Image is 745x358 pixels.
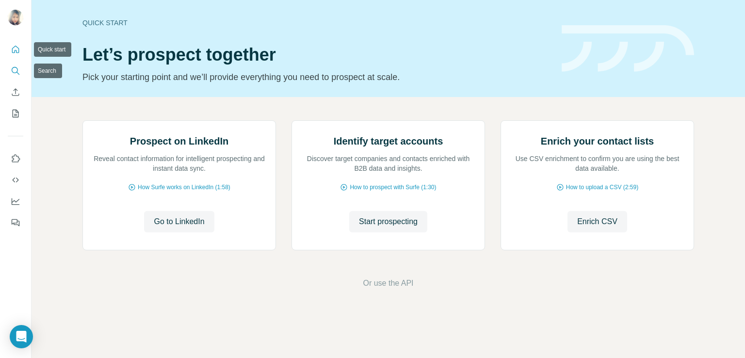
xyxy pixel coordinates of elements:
[566,183,638,192] span: How to upload a CSV (2:59)
[8,171,23,189] button: Use Surfe API
[359,216,418,228] span: Start prospecting
[8,62,23,80] button: Search
[8,150,23,167] button: Use Surfe on LinkedIn
[82,70,550,84] p: Pick your starting point and we’ll provide everything you need to prospect at scale.
[138,183,230,192] span: How Surfe works on LinkedIn (1:58)
[541,134,654,148] h2: Enrich your contact lists
[334,134,443,148] h2: Identify target accounts
[82,45,550,65] h1: Let’s prospect together
[8,10,23,25] img: Avatar
[562,25,694,72] img: banner
[8,214,23,231] button: Feedback
[349,211,427,232] button: Start prospecting
[302,154,475,173] p: Discover target companies and contacts enriched with B2B data and insights.
[350,183,436,192] span: How to prospect with Surfe (1:30)
[8,41,23,58] button: Quick start
[511,154,684,173] p: Use CSV enrichment to confirm you are using the best data available.
[82,18,550,28] div: Quick start
[8,105,23,122] button: My lists
[130,134,228,148] h2: Prospect on LinkedIn
[10,325,33,348] div: Open Intercom Messenger
[567,211,627,232] button: Enrich CSV
[363,277,413,289] button: Or use the API
[93,154,266,173] p: Reveal contact information for intelligent prospecting and instant data sync.
[154,216,204,228] span: Go to LinkedIn
[8,193,23,210] button: Dashboard
[577,216,617,228] span: Enrich CSV
[144,211,214,232] button: Go to LinkedIn
[8,83,23,101] button: Enrich CSV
